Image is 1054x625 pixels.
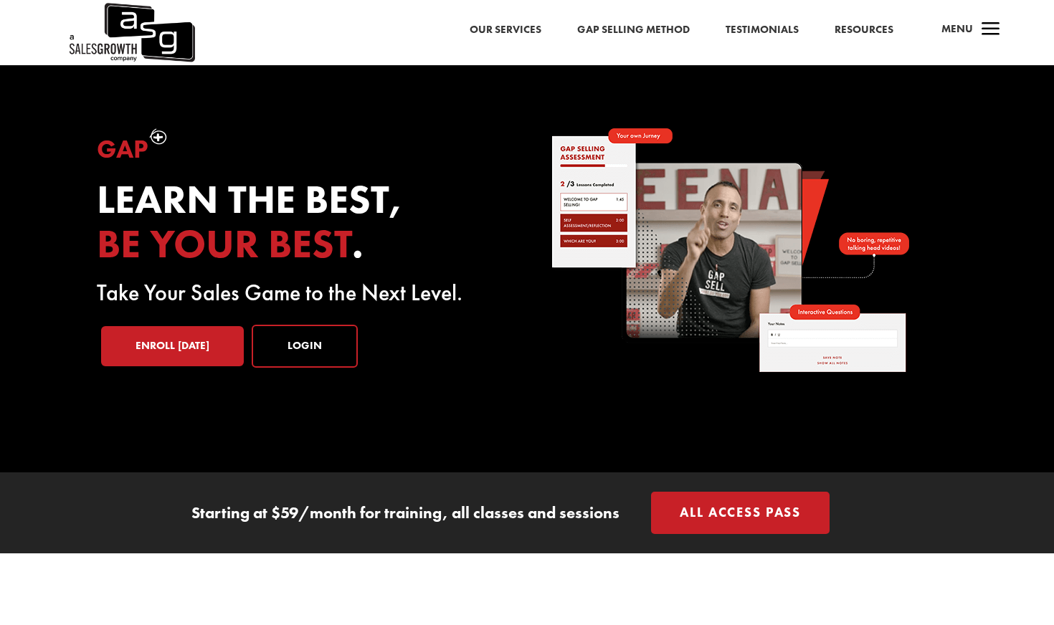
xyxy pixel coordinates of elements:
[97,285,503,302] p: Take Your Sales Game to the Next Level.
[97,133,148,166] span: Gap
[149,128,167,145] img: plus-symbol-white
[101,326,244,366] a: Enroll [DATE]
[97,218,352,269] span: be your best
[252,325,358,368] a: Login
[651,492,830,534] a: All Access Pass
[551,128,909,372] img: self-paced-sales-course-online
[97,178,503,273] h2: Learn the best, .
